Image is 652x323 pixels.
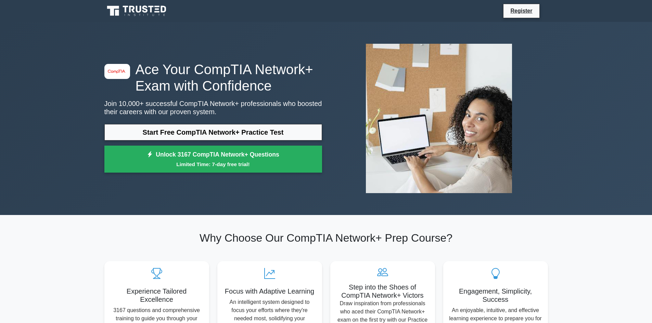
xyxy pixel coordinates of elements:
[104,124,322,140] a: Start Free CompTIA Network+ Practice Test
[506,6,536,15] a: Register
[104,61,322,94] h1: Ace Your CompTIA Network+ Exam with Confidence
[223,287,317,295] h5: Focus with Adaptive Learning
[449,287,542,304] h5: Engagement, Simplicity, Success
[104,146,322,173] a: Unlock 3167 CompTIA Network+ QuestionsLimited Time: 7-day free trial!
[113,160,314,168] small: Limited Time: 7-day free trial!
[336,283,430,299] h5: Step into the Shoes of CompTIA Network+ Victors
[110,287,204,304] h5: Experience Tailored Excellence
[104,231,548,244] h2: Why Choose Our CompTIA Network+ Prep Course?
[104,99,322,116] p: Join 10,000+ successful CompTIA Network+ professionals who boosted their careers with our proven ...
